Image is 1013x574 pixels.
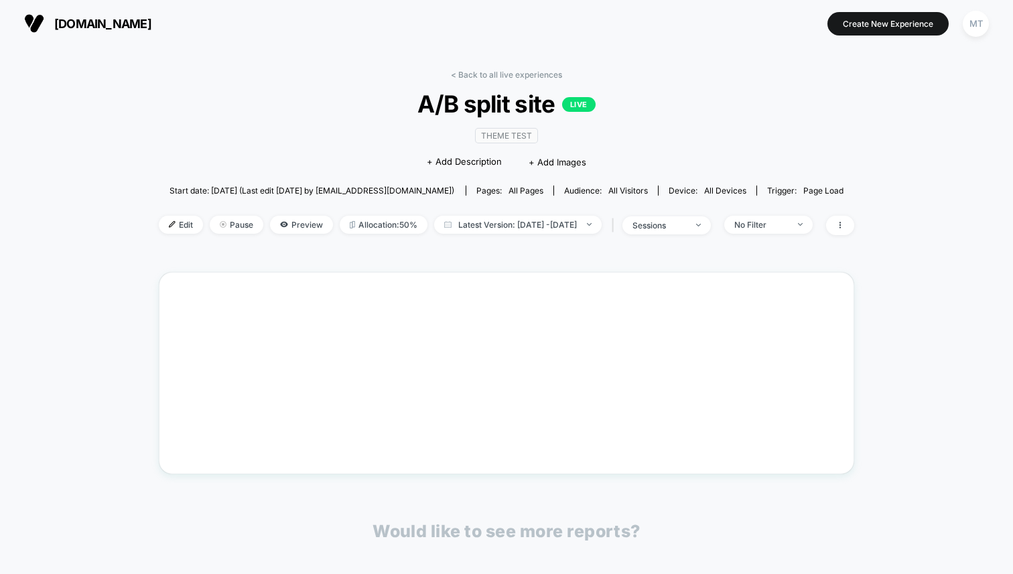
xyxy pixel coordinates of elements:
span: Start date: [DATE] (Last edit [DATE] by [EMAIL_ADDRESS][DOMAIN_NAME]) [170,186,454,196]
button: MT [959,10,993,38]
span: Pause [210,216,263,234]
img: calendar [444,221,452,228]
div: No Filter [734,220,788,230]
img: end [587,223,592,226]
span: Latest Version: [DATE] - [DATE] [434,216,602,234]
span: Theme Test [475,128,538,143]
button: [DOMAIN_NAME] [20,13,155,34]
span: Device: [658,186,756,196]
p: LIVE [562,97,596,112]
div: sessions [632,220,686,230]
img: end [220,221,226,228]
span: + Add Images [529,157,586,167]
span: [DOMAIN_NAME] [54,17,151,31]
span: all pages [509,186,543,196]
p: Would like to see more reports? [373,521,640,541]
span: + Add Description [427,155,502,169]
div: Pages: [476,186,543,196]
div: Trigger: [767,186,843,196]
span: all devices [704,186,746,196]
span: Edit [159,216,203,234]
span: A/B split site [194,90,819,118]
div: MT [963,11,989,37]
button: Create New Experience [827,12,949,35]
img: end [798,223,803,226]
span: Page Load [803,186,843,196]
img: rebalance [350,221,355,228]
img: end [696,224,701,226]
img: edit [169,221,176,228]
span: Allocation: 50% [340,216,427,234]
span: | [608,216,622,235]
div: Audience: [564,186,648,196]
span: Preview [270,216,333,234]
img: Visually logo [24,13,44,33]
a: < Back to all live experiences [451,70,562,80]
span: All Visitors [608,186,648,196]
